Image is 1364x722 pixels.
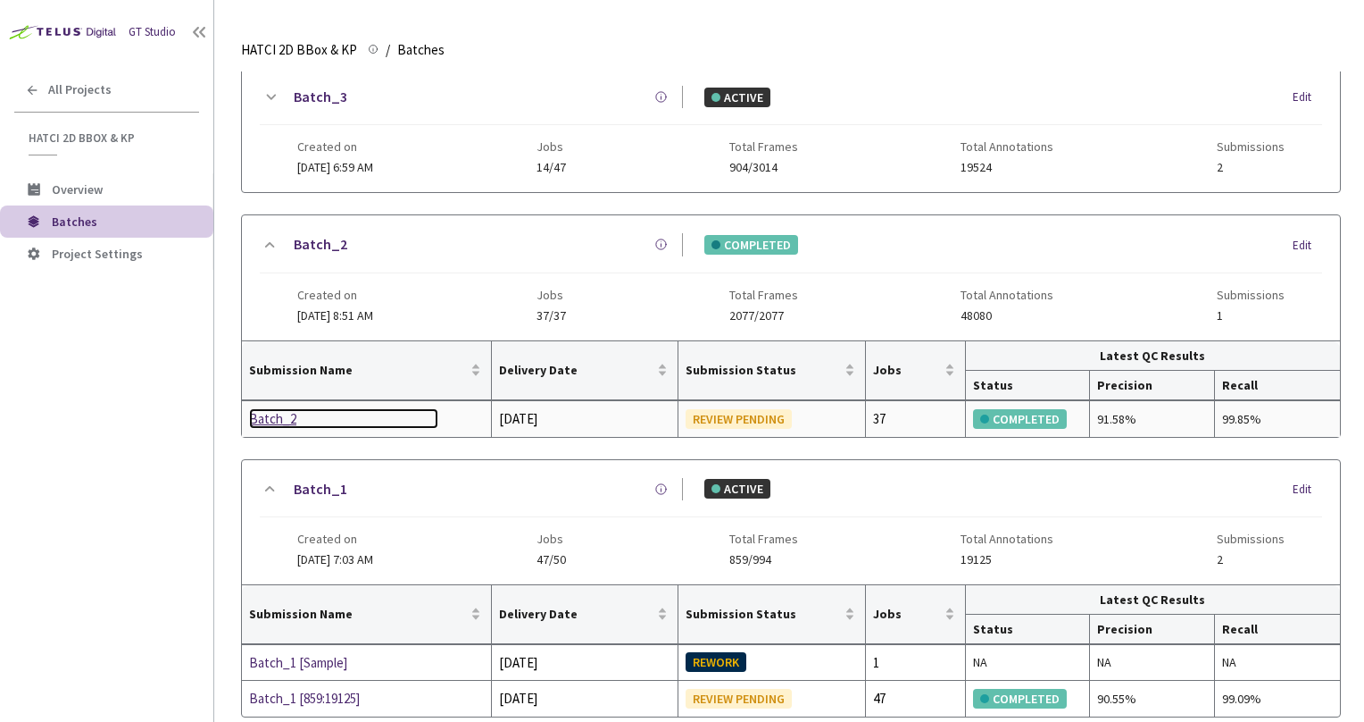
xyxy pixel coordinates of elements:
[1215,371,1340,400] th: Recall
[961,161,1053,174] span: 19524
[873,652,958,674] div: 1
[1217,532,1285,546] span: Submissions
[973,652,1083,672] div: NA
[536,553,566,567] span: 47/50
[1293,88,1322,106] div: Edit
[1215,615,1340,644] th: Recall
[873,607,941,621] span: Jobs
[52,246,143,262] span: Project Settings
[1090,615,1215,644] th: Precision
[249,688,438,709] a: Batch_1 [859:19125]
[686,409,792,429] div: REVIEW PENDING
[704,479,770,499] div: ACTIVE
[704,235,798,255] div: COMPLETED
[386,39,390,61] li: /
[961,553,1053,567] span: 19125
[961,288,1053,302] span: Total Annotations
[686,652,746,672] div: REWORK
[729,553,798,567] span: 859/994
[973,409,1067,429] div: COMPLETED
[966,615,1091,644] th: Status
[242,215,1340,340] div: Batch_2COMPLETEDEditCreated on[DATE] 8:51 AMJobs37/37Total Frames2077/2077Total Annotations48080S...
[1222,409,1333,429] div: 99.85%
[686,689,792,709] div: REVIEW PENDING
[1090,371,1215,400] th: Precision
[297,307,373,323] span: [DATE] 8:51 AM
[294,478,347,500] a: Batch_1
[249,363,467,377] span: Submission Name
[1097,652,1207,672] div: NA
[536,161,566,174] span: 14/47
[297,532,373,546] span: Created on
[52,214,97,230] span: Batches
[242,585,492,644] th: Submission Name
[678,341,866,400] th: Submission Status
[704,88,770,107] div: ACTIVE
[249,607,467,621] span: Submission Name
[499,688,671,709] div: [DATE]
[729,309,798,323] span: 2077/2077
[1217,553,1285,567] span: 2
[536,532,566,546] span: Jobs
[297,551,373,567] span: [DATE] 7:03 AM
[729,288,798,302] span: Total Frames
[973,689,1067,709] div: COMPLETED
[1217,161,1285,174] span: 2
[297,159,373,175] span: [DATE] 6:59 AM
[873,688,958,709] div: 47
[1222,652,1333,672] div: NA
[866,341,966,400] th: Jobs
[686,607,841,621] span: Submission Status
[294,86,347,108] a: Batch_3
[1097,689,1207,709] div: 90.55%
[536,139,566,154] span: Jobs
[241,39,357,61] span: HATCI 2D BBox & KP
[678,585,866,644] th: Submission Status
[1217,139,1285,154] span: Submissions
[499,363,654,377] span: Delivery Date
[499,652,671,674] div: [DATE]
[1293,481,1322,499] div: Edit
[729,139,798,154] span: Total Frames
[686,363,841,377] span: Submission Status
[297,288,373,302] span: Created on
[729,161,798,174] span: 904/3014
[966,585,1340,615] th: Latest QC Results
[52,181,103,197] span: Overview
[249,652,438,674] a: Batch_1 [Sample]
[1222,689,1333,709] div: 99.09%
[966,371,1091,400] th: Status
[242,460,1340,584] div: Batch_1ACTIVEEditCreated on[DATE] 7:03 AMJobs47/50Total Frames859/994Total Annotations19125Submis...
[966,341,1340,371] th: Latest QC Results
[866,585,966,644] th: Jobs
[961,532,1053,546] span: Total Annotations
[297,139,373,154] span: Created on
[492,341,679,400] th: Delivery Date
[242,68,1340,192] div: Batch_3ACTIVEEditCreated on[DATE] 6:59 AMJobs14/47Total Frames904/3014Total Annotations19524Submi...
[499,607,654,621] span: Delivery Date
[961,309,1053,323] span: 48080
[249,408,438,430] a: Batch_2
[1097,409,1207,429] div: 91.58%
[873,363,941,377] span: Jobs
[48,82,112,97] span: All Projects
[873,408,958,430] div: 37
[397,39,445,61] span: Batches
[29,130,188,146] span: HATCI 2D BBox & KP
[242,341,492,400] th: Submission Name
[1217,309,1285,323] span: 1
[294,233,347,256] a: Batch_2
[492,585,679,644] th: Delivery Date
[536,309,566,323] span: 37/37
[1293,237,1322,255] div: Edit
[129,24,176,41] div: GT Studio
[499,408,671,430] div: [DATE]
[1217,288,1285,302] span: Submissions
[536,288,566,302] span: Jobs
[729,532,798,546] span: Total Frames
[961,139,1053,154] span: Total Annotations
